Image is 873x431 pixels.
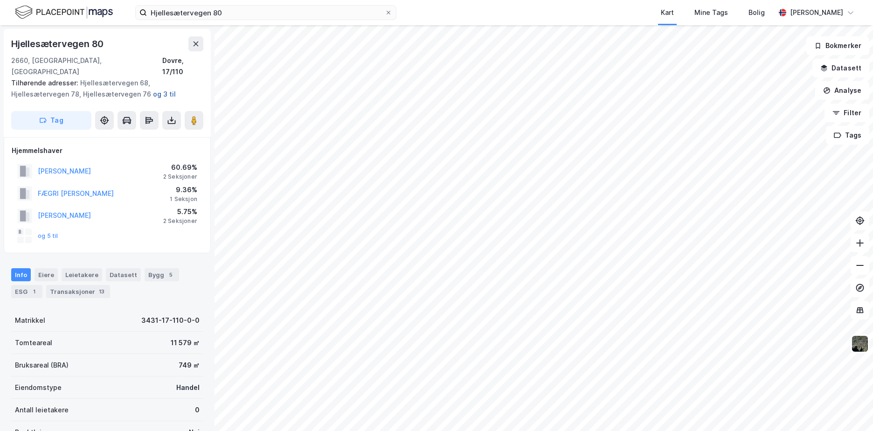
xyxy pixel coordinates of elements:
div: 1 [29,287,39,296]
div: Kontrollprogram for chat [826,386,873,431]
div: Transaksjoner [46,285,110,298]
div: Leietakere [62,268,102,281]
div: 2 Seksjoner [163,173,197,181]
button: Datasett [812,59,869,77]
div: 749 ㎡ [179,360,200,371]
button: Bokmerker [806,36,869,55]
button: Filter [824,104,869,122]
div: Datasett [106,268,141,281]
div: 5 [166,270,175,279]
div: Bruksareal (BRA) [15,360,69,371]
div: Hjemmelshaver [12,145,203,156]
div: Kart [661,7,674,18]
div: Bygg [145,268,179,281]
button: Tag [11,111,91,130]
div: Info [11,268,31,281]
iframe: Chat Widget [826,386,873,431]
div: 5.75% [163,206,197,217]
div: Antall leietakere [15,404,69,416]
div: 13 [97,287,106,296]
div: [PERSON_NAME] [790,7,843,18]
div: Bolig [748,7,765,18]
div: Eiendomstype [15,382,62,393]
div: Hjellesætervegen 68, Hjellesætervegen 78, Hjellesætervegen 76 [11,77,196,100]
div: 3431-17-110-0-0 [141,315,200,326]
div: 60.69% [163,162,197,173]
div: Eiere [35,268,58,281]
button: Analyse [815,81,869,100]
div: 2 Seksjoner [163,217,197,225]
div: Mine Tags [694,7,728,18]
div: 9.36% [170,184,197,195]
div: 11 579 ㎡ [171,337,200,348]
span: Tilhørende adresser: [11,79,80,87]
button: Tags [826,126,869,145]
div: Handel [176,382,200,393]
div: 1 Seksjon [170,195,197,203]
img: logo.f888ab2527a4732fd821a326f86c7f29.svg [15,4,113,21]
div: 0 [195,404,200,416]
div: ESG [11,285,42,298]
div: Dovre, 17/110 [162,55,203,77]
div: Hjellesætervegen 80 [11,36,105,51]
img: 9k= [851,335,869,353]
div: Matrikkel [15,315,45,326]
div: Tomteareal [15,337,52,348]
div: 2660, [GEOGRAPHIC_DATA], [GEOGRAPHIC_DATA] [11,55,162,77]
input: Søk på adresse, matrikkel, gårdeiere, leietakere eller personer [147,6,385,20]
